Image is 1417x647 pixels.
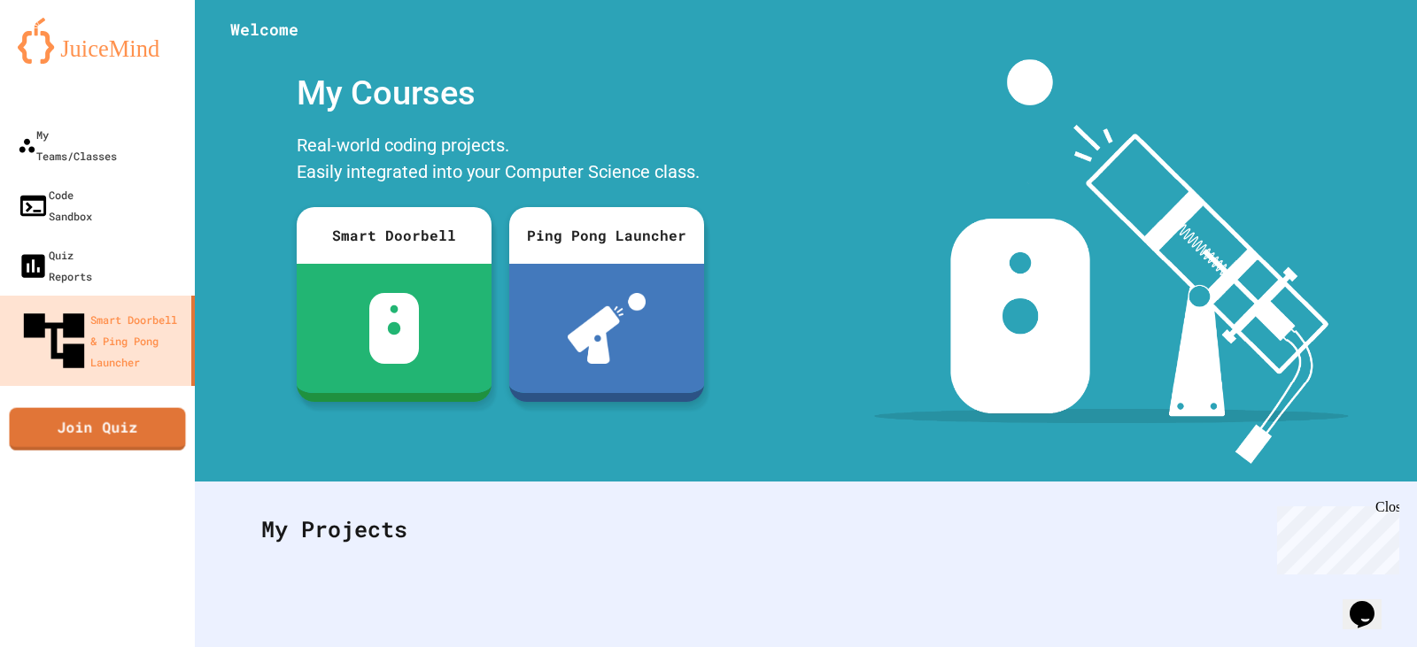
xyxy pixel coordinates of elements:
iframe: chat widget [1343,576,1399,629]
div: My Projects [244,495,1368,564]
img: ppl-with-ball.png [568,293,647,364]
a: Join Quiz [10,407,186,450]
div: Quiz Reports [18,244,92,287]
div: Ping Pong Launcher [509,207,704,264]
div: My Teams/Classes [18,124,117,166]
div: Code Sandbox [18,184,92,227]
div: Smart Doorbell [297,207,492,264]
img: banner-image-my-projects.png [874,59,1349,464]
iframe: chat widget [1270,499,1399,574]
div: Chat with us now!Close [7,7,122,112]
img: sdb-white.svg [369,293,420,364]
div: Smart Doorbell & Ping Pong Launcher [18,304,184,377]
div: My Courses [288,59,713,127]
div: Real-world coding projects. Easily integrated into your Computer Science class. [288,127,713,194]
img: logo-orange.svg [18,18,177,64]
